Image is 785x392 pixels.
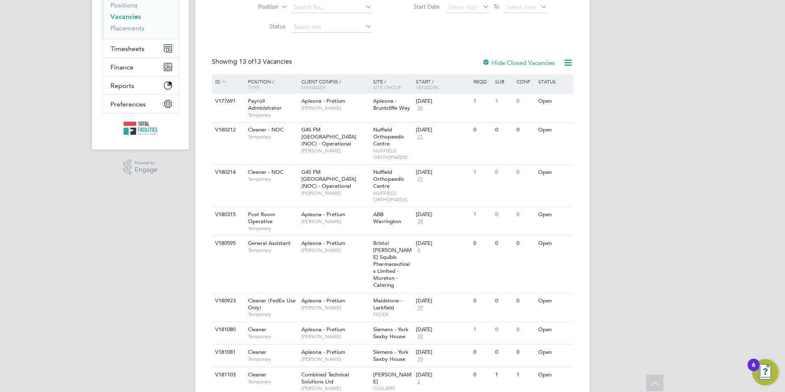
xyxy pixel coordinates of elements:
span: Reports [110,82,134,90]
div: 0 [514,293,536,309]
span: FEDEX [373,311,412,318]
span: Apleona - Pretium [301,348,345,355]
div: 6 [752,365,755,376]
label: Hide Closed Vacancies [482,59,555,67]
div: 1 [471,207,493,222]
div: Start / [414,74,471,94]
div: 1 [471,322,493,337]
div: Open [536,367,572,383]
div: 0 [514,165,536,180]
span: ABB Warrington [373,211,401,225]
div: Open [536,94,572,109]
span: Apleona - Pretium [301,240,345,247]
input: Search for... [291,2,372,13]
span: Timesheets [110,45,145,53]
div: Position / [242,74,299,94]
div: [DATE] [416,127,469,134]
div: V180212 [213,122,242,138]
span: Apleona - Bruntcliffe Way [373,97,410,111]
span: Temporary [248,225,297,232]
label: Position [231,3,278,11]
span: 39 [416,218,424,225]
span: Apleona - Pretium [301,211,345,218]
div: 0 [493,165,514,180]
div: Open [536,345,572,360]
div: Open [536,322,572,337]
div: 1 [471,165,493,180]
input: Select one [291,21,372,33]
div: V181081 [213,345,242,360]
span: General Assistant [248,240,291,247]
a: Vacancies [110,13,141,21]
div: 0 [471,122,493,138]
span: 39 [416,304,424,311]
div: V181103 [213,367,242,383]
span: Cleaner - NOC [248,126,284,133]
div: 0 [514,94,536,109]
span: Cleaner [248,371,266,378]
span: Siemens - York Saxby House [373,326,409,340]
span: Cleaner [248,326,266,333]
div: 0 [514,345,536,360]
span: Bristol [PERSON_NAME] Squibb Pharmaceuticals Limited - Moreton - Catering [373,240,412,288]
div: [DATE] [416,240,469,247]
span: Combined Technical Solutions Ltd [301,371,349,385]
span: Temporary [248,176,297,182]
span: Select date [448,3,478,11]
span: Temporary [248,134,297,140]
div: Status [536,74,572,88]
div: 0 [471,293,493,309]
div: [DATE] [416,169,469,176]
div: 0 [493,345,514,360]
button: Reports [102,76,179,95]
span: Temporary [248,333,297,340]
button: Timesheets [102,39,179,58]
div: [DATE] [416,326,469,333]
div: V180315 [213,207,242,222]
span: Temporary [248,356,297,362]
div: 0 [493,293,514,309]
div: 0 [493,207,514,222]
a: Powered byEngage [123,159,158,175]
div: 0 [514,236,536,251]
div: Reqd [471,74,493,88]
span: Preferences [110,100,146,108]
span: Nuffield Orthopaedic Centre [373,168,404,189]
div: Site / [371,74,414,94]
div: 0 [471,236,493,251]
div: [DATE] [416,98,469,105]
div: Open [536,293,572,309]
div: 0 [471,367,493,383]
span: [PERSON_NAME] [301,190,369,196]
div: Conf [514,74,536,88]
span: Temporary [248,311,297,318]
label: Start Date [392,3,440,10]
span: Payroll Administrator [248,97,282,111]
div: V181080 [213,322,242,337]
span: [PERSON_NAME] [301,218,369,225]
span: Finance [110,63,133,71]
span: 21 [416,134,424,141]
span: Manager [301,84,326,90]
div: ID [213,74,242,89]
span: 21 [416,176,424,183]
div: Client Config / [299,74,371,94]
span: Temporary [248,112,297,118]
div: [DATE] [416,371,469,378]
span: Apleona - Pretium [301,326,345,333]
div: 1 [471,94,493,109]
span: Cleaner - NOC [248,168,284,175]
span: 39 [416,356,424,363]
span: Select date [506,3,536,11]
span: Engage [135,166,158,173]
div: [DATE] [416,297,469,304]
span: 13 Vacancies [239,58,292,66]
span: COLLIERS [373,385,412,392]
span: G4S FM [GEOGRAPHIC_DATA] (NOC) - Operational [301,126,356,147]
div: 0 [514,207,536,222]
span: 4 [416,247,421,254]
span: Maidstone - Larkfield [373,297,402,311]
a: Placements [110,24,145,32]
div: V180595 [213,236,242,251]
span: Cleaner [248,348,266,355]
